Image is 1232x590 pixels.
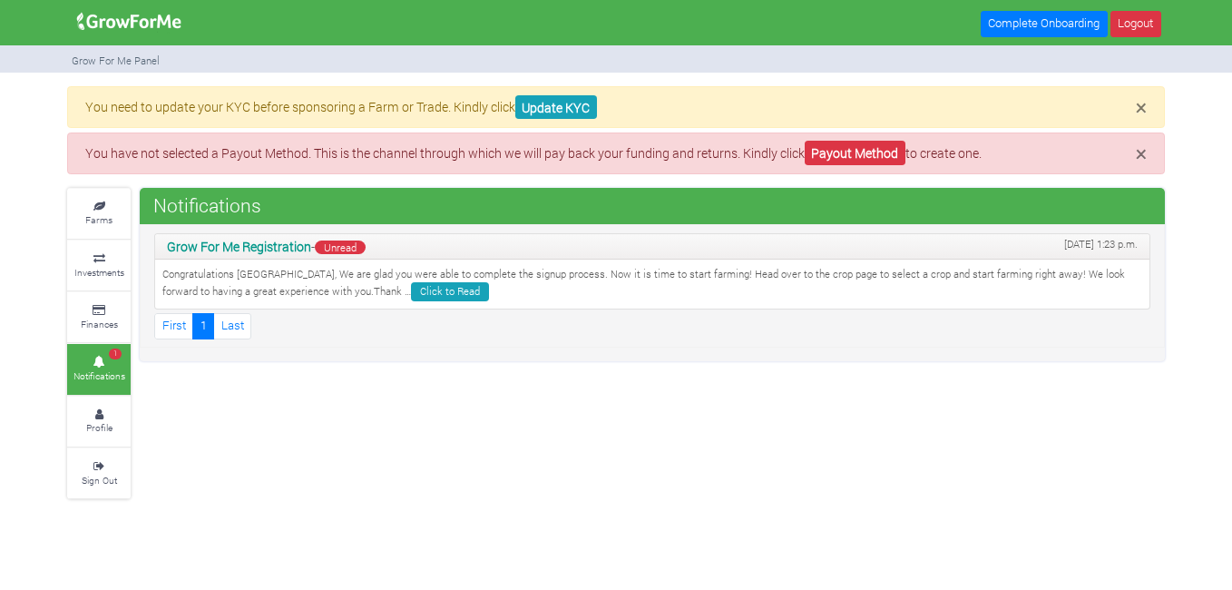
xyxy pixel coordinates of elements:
a: Sign Out [67,448,131,498]
button: Close [1136,143,1147,164]
small: Finances [81,318,118,330]
a: Click to Read [411,282,489,301]
a: Update KYC [515,95,597,120]
a: First [154,313,193,339]
p: Congratulations [GEOGRAPHIC_DATA], We are glad you were able to complete the signup process. Now ... [162,267,1142,301]
p: - [167,237,1138,256]
a: Logout [1110,11,1161,37]
p: You have not selected a Payout Method. This is the channel through which we will pay back your fu... [85,143,1147,162]
small: Grow For Me Panel [72,54,160,67]
small: Sign Out [82,474,117,487]
img: growforme image [71,4,188,40]
span: × [1136,93,1147,121]
a: 1 [192,313,214,339]
small: Notifications [73,369,125,382]
span: 1 [109,349,122,359]
small: Farms [85,213,112,226]
nav: Page Navigation [154,313,1150,339]
small: Profile [86,421,112,434]
a: Payout Method [805,141,905,165]
a: Last [213,313,251,339]
a: Finances [67,292,131,342]
span: Notifications [149,187,266,223]
span: Unread [315,241,366,254]
a: Investments [67,241,131,290]
span: [DATE] 1:23 p.m. [1064,237,1138,252]
p: You need to update your KYC before sponsoring a Farm or Trade. Kindly click [85,97,1147,116]
small: Investments [74,266,124,279]
a: Complete Onboarding [981,11,1108,37]
b: Grow For Me Registration [167,238,311,255]
span: × [1136,140,1147,167]
button: Close [1136,97,1147,118]
a: Farms [67,189,131,239]
a: 1 Notifications [67,344,131,394]
a: Profile [67,397,131,447]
